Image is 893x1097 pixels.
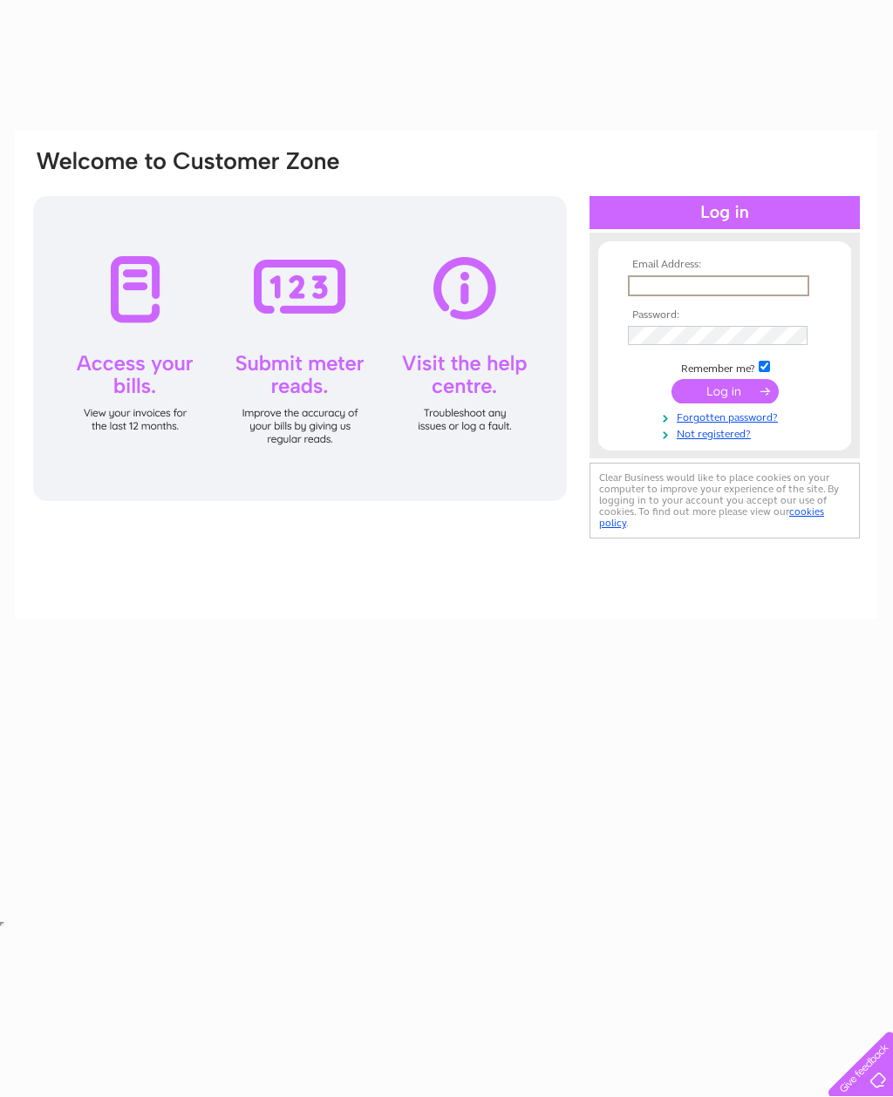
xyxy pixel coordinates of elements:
th: Email Address: [624,259,826,271]
a: cookies policy [599,505,824,529]
a: Not registered? [628,424,826,441]
td: Remember me? [624,358,826,376]
input: Submit [671,379,779,403]
th: Password: [624,309,826,322]
div: Clear Business would like to place cookies on your computer to improve your experience of the sit... [590,463,860,538]
a: Forgotten password? [628,408,826,424]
